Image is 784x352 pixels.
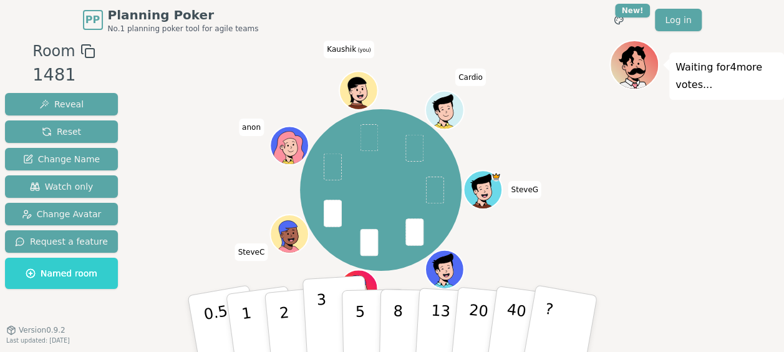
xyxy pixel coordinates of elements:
button: New! [607,9,630,31]
a: Log in [655,9,701,31]
span: Reset [42,125,81,138]
button: Change Avatar [5,203,118,225]
span: Click to change your name [455,69,486,86]
span: Change Avatar [22,208,102,220]
button: Named room [5,258,118,289]
span: Request a feature [15,235,108,248]
button: Click to change your avatar [340,73,376,109]
button: Watch only [5,175,118,198]
button: Request a feature [5,230,118,253]
span: (you) [356,48,371,54]
button: Reveal [5,93,118,115]
span: Last updated: [DATE] [6,337,70,344]
a: PPPlanning PokerNo.1 planning poker tool for agile teams [83,6,259,34]
p: Waiting for 4 more votes... [675,59,778,94]
span: Room [32,40,75,62]
span: Click to change your name [235,243,268,261]
span: Reveal [39,98,84,110]
span: Click to change your name [324,41,374,59]
span: Named room [26,267,97,280]
span: Change Name [23,153,100,165]
span: Click to change your name [508,181,541,198]
span: Watch only [30,180,94,193]
button: Change Name [5,148,118,170]
div: New! [615,4,651,17]
button: Reset [5,120,118,143]
span: Version 0.9.2 [19,325,65,335]
span: Click to change your name [239,119,264,136]
div: 1481 [32,62,95,88]
span: SteveG is the host [491,172,500,182]
span: PP [85,12,100,27]
span: No.1 planning poker tool for agile teams [108,24,259,34]
span: Planning Poker [108,6,259,24]
button: Version0.9.2 [6,325,65,335]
